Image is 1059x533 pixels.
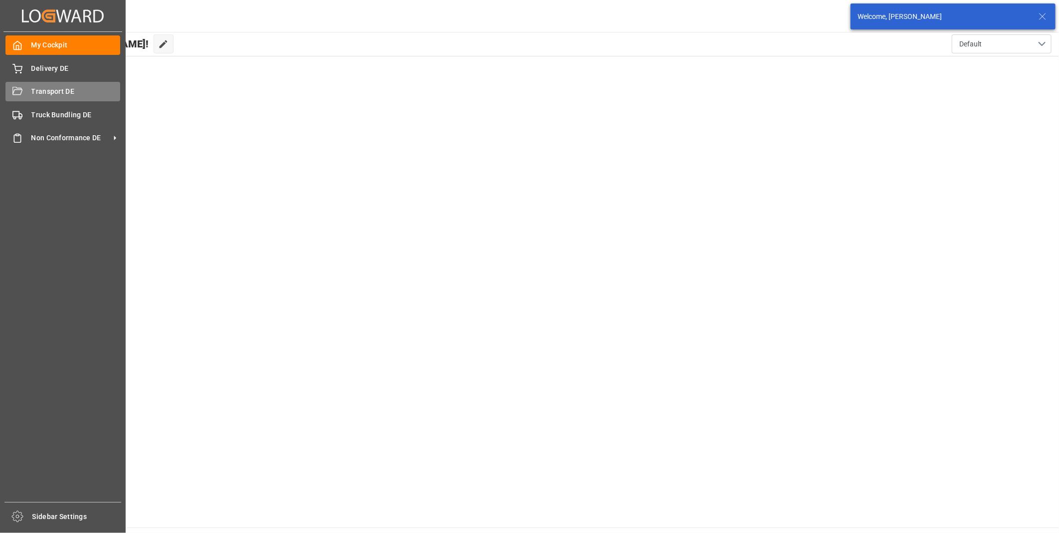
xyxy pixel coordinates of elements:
[31,86,121,97] span: Transport DE
[31,40,121,50] span: My Cockpit
[5,82,120,101] a: Transport DE
[31,63,121,74] span: Delivery DE
[31,110,121,120] span: Truck Bundling DE
[5,105,120,124] a: Truck Bundling DE
[5,58,120,78] a: Delivery DE
[41,34,149,53] span: Hello [PERSON_NAME]!
[5,35,120,55] a: My Cockpit
[32,512,122,522] span: Sidebar Settings
[952,34,1052,53] button: open menu
[858,11,1029,22] div: Welcome, [PERSON_NAME]
[959,39,982,49] span: Default
[31,133,110,143] span: Non Conformance DE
